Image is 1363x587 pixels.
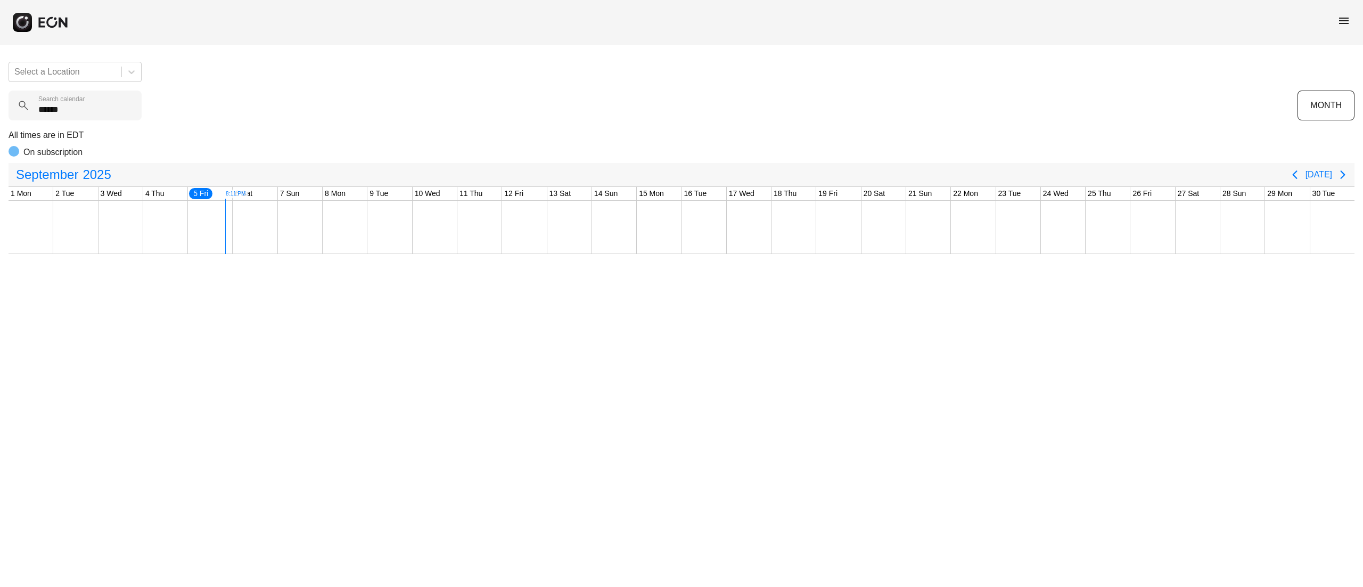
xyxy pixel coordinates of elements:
div: 24 Wed [1041,187,1071,200]
div: 4 Thu [143,187,167,200]
label: Search calendar [38,95,85,103]
div: 17 Wed [727,187,757,200]
div: 21 Sun [906,187,934,200]
div: 12 Fri [502,187,526,200]
div: 29 Mon [1265,187,1294,200]
span: menu [1337,14,1350,27]
div: 5 Fri [188,187,214,200]
div: 22 Mon [951,187,980,200]
div: 25 Thu [1086,187,1113,200]
button: September2025 [10,164,118,185]
div: 6 Sat [233,187,254,200]
div: 23 Tue [996,187,1023,200]
button: MONTH [1298,91,1354,120]
div: 1 Mon [9,187,34,200]
div: 28 Sun [1220,187,1248,200]
div: 19 Fri [816,187,840,200]
div: 8 Mon [323,187,348,200]
div: 10 Wed [413,187,442,200]
div: 26 Fri [1130,187,1154,200]
span: September [14,164,80,185]
button: Next page [1332,164,1353,185]
div: 14 Sun [592,187,620,200]
div: 7 Sun [278,187,302,200]
div: 3 Wed [98,187,124,200]
div: 15 Mon [637,187,666,200]
div: 16 Tue [681,187,709,200]
div: 13 Sat [547,187,573,200]
div: 27 Sat [1176,187,1201,200]
p: On subscription [23,146,83,159]
div: 9 Tue [367,187,390,200]
div: 2 Tue [53,187,76,200]
button: [DATE] [1305,165,1332,184]
p: All times are in EDT [9,129,1354,142]
div: 20 Sat [861,187,887,200]
div: 18 Thu [771,187,799,200]
span: 2025 [80,164,113,185]
div: 30 Tue [1310,187,1337,200]
div: 11 Thu [457,187,485,200]
button: Previous page [1284,164,1305,185]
